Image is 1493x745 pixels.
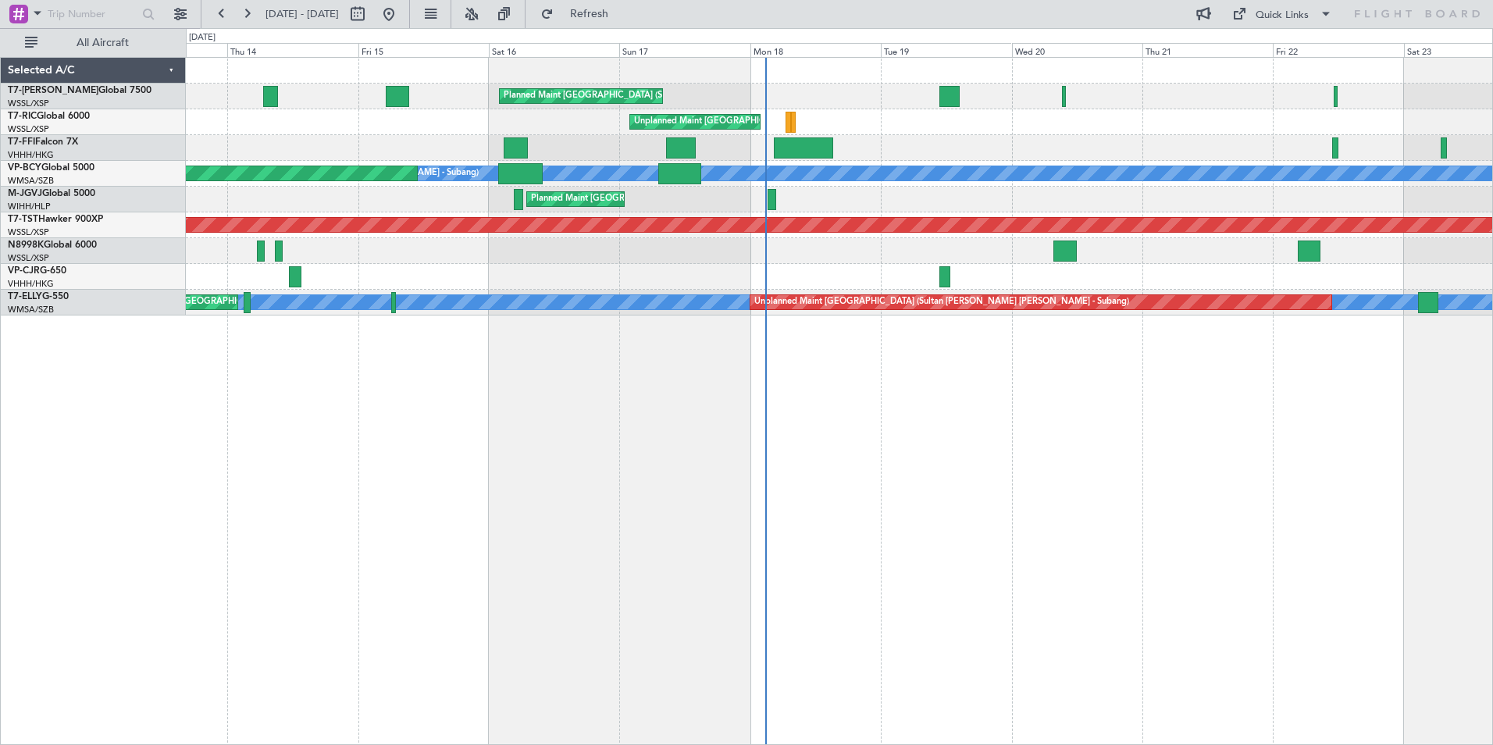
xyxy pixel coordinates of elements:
a: N8998KGlobal 6000 [8,241,97,250]
a: VHHH/HKG [8,149,54,161]
button: Quick Links [1224,2,1340,27]
div: Unplanned Maint [GEOGRAPHIC_DATA] (Sultan [PERSON_NAME] [PERSON_NAME] - Subang) [754,291,1129,314]
a: T7-TSTHawker 900XP [8,215,103,224]
a: WSSL/XSP [8,123,49,135]
button: All Aircraft [17,30,169,55]
span: T7-FFI [8,137,35,147]
div: Wed 20 [1012,43,1142,57]
span: T7-[PERSON_NAME] [8,86,98,95]
div: [DATE] [189,31,216,45]
a: T7-[PERSON_NAME]Global 7500 [8,86,151,95]
button: Refresh [533,2,627,27]
div: Sat 16 [489,43,619,57]
div: Unplanned Maint [GEOGRAPHIC_DATA] (Seletar) [634,110,828,134]
span: All Aircraft [41,37,165,48]
div: Mon 18 [750,43,881,57]
div: Planned Maint [GEOGRAPHIC_DATA] (Seletar) [531,187,714,211]
div: Sun 17 [619,43,750,57]
a: VHHH/HKG [8,278,54,290]
span: VP-CJR [8,266,40,276]
a: T7-ELLYG-550 [8,292,69,301]
div: Planned Maint [GEOGRAPHIC_DATA] (Seletar) [504,84,687,108]
a: WSSL/XSP [8,226,49,238]
a: WSSL/XSP [8,98,49,109]
div: Thu 14 [227,43,358,57]
div: Quick Links [1256,8,1309,23]
span: Refresh [557,9,622,20]
a: T7-RICGlobal 6000 [8,112,90,121]
span: M-JGVJ [8,189,42,198]
a: WMSA/SZB [8,175,54,187]
div: Fri 15 [358,43,489,57]
a: M-JGVJGlobal 5000 [8,189,95,198]
span: VP-BCY [8,163,41,173]
span: N8998K [8,241,44,250]
div: Tue 19 [881,43,1011,57]
a: WIHH/HLP [8,201,51,212]
input: Trip Number [48,2,137,26]
div: Fri 22 [1273,43,1403,57]
span: T7-RIC [8,112,37,121]
a: WSSL/XSP [8,252,49,264]
a: VP-CJRG-650 [8,266,66,276]
span: T7-ELLY [8,292,42,301]
a: T7-FFIFalcon 7X [8,137,78,147]
span: T7-TST [8,215,38,224]
span: [DATE] - [DATE] [265,7,339,21]
a: WMSA/SZB [8,304,54,315]
a: VP-BCYGlobal 5000 [8,163,94,173]
div: Thu 21 [1142,43,1273,57]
